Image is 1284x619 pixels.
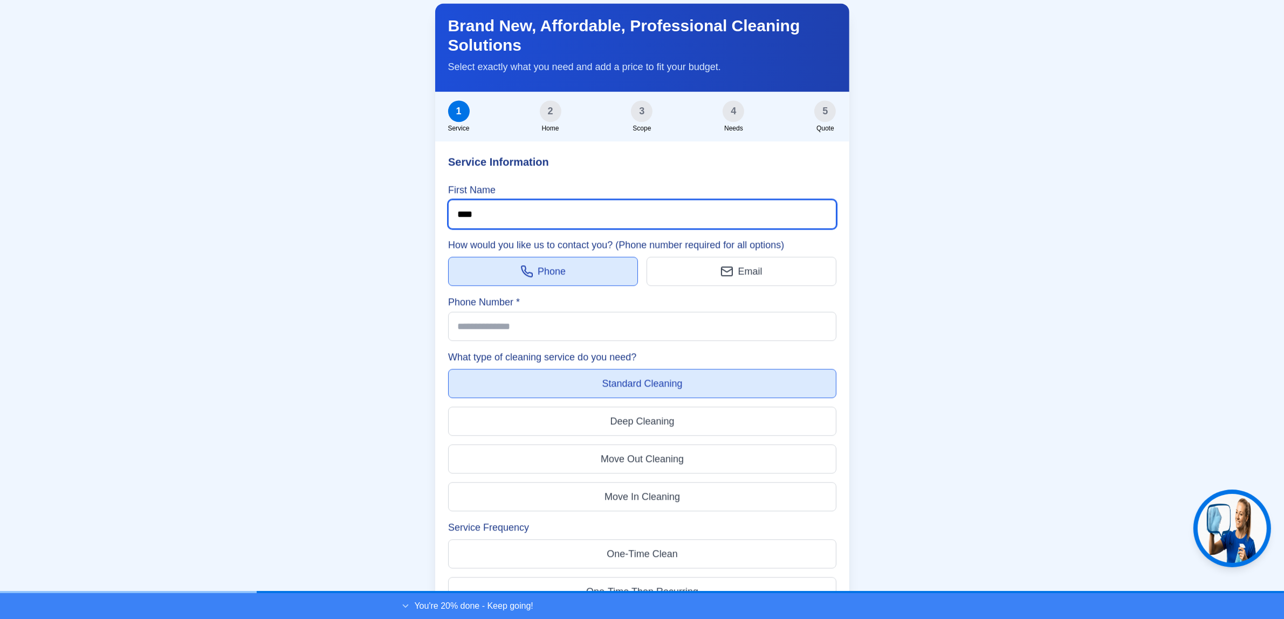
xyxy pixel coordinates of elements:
label: Service Frequency [448,520,836,535]
span: One-Time Then Recurring [586,584,698,599]
span: Phone [537,264,565,279]
button: Get help from Jen [1193,490,1271,567]
button: Move In Cleaning [448,482,836,511]
span: Deep Cleaning [610,414,674,429]
span: Home [541,124,559,133]
span: Needs [724,124,743,133]
span: One-Time Clean [607,546,677,561]
span: Quote [816,124,834,133]
button: Phone [448,257,638,286]
button: Deep Cleaning [448,407,836,436]
h2: Brand New, Affordable, Professional Cleaning Solutions [448,16,836,55]
label: Phone Number * [448,294,836,309]
img: Jen [1198,494,1267,563]
div: 2 [540,100,561,122]
button: Standard Cleaning [448,369,836,398]
button: One-Time Clean [448,539,836,568]
span: Standard Cleaning [602,376,682,391]
div: 1 [448,100,470,122]
label: How would you like us to contact you? (Phone number required for all options) [448,237,836,252]
button: Move Out Cleaning [448,444,836,473]
p: You're 20% done - Keep going! [415,600,533,613]
p: Select exactly what you need and add a price to fit your budget. [448,59,836,74]
h3: Service Information [448,154,836,169]
span: Scope [633,124,651,133]
div: 5 [814,100,836,122]
button: Email [647,257,836,286]
button: One-Time Then Recurring [448,577,836,606]
span: Move In Cleaning [604,489,679,504]
div: 3 [631,100,653,122]
div: 4 [723,100,744,122]
span: Move Out Cleaning [600,451,683,466]
label: What type of cleaning service do you need? [448,349,836,364]
label: First Name [448,182,836,197]
span: Email [738,264,762,279]
span: Service [448,124,470,133]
